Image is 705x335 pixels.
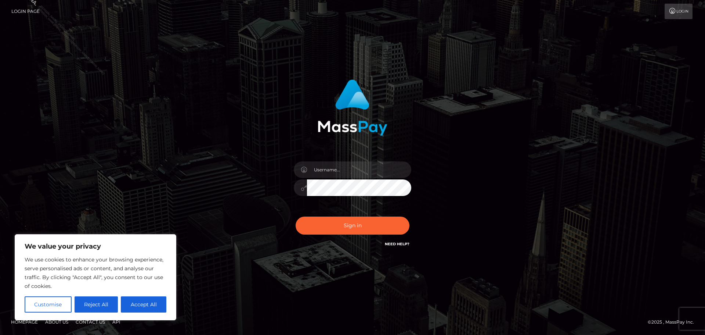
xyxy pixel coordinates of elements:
[318,79,387,136] img: MassPay Login
[11,4,40,19] a: Login Page
[25,242,166,251] p: We value your privacy
[42,316,71,328] a: About Us
[8,316,41,328] a: Homepage
[648,318,699,326] div: © 2025 , MassPay Inc.
[296,217,409,235] button: Sign in
[109,316,123,328] a: API
[25,296,72,313] button: Customise
[25,255,166,291] p: We use cookies to enhance your browsing experience, serve personalised ads or content, and analys...
[15,234,176,320] div: We value your privacy
[385,242,409,246] a: Need Help?
[73,316,108,328] a: Contact Us
[75,296,118,313] button: Reject All
[665,4,693,19] a: Login
[307,161,411,178] input: Username...
[121,296,166,313] button: Accept All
